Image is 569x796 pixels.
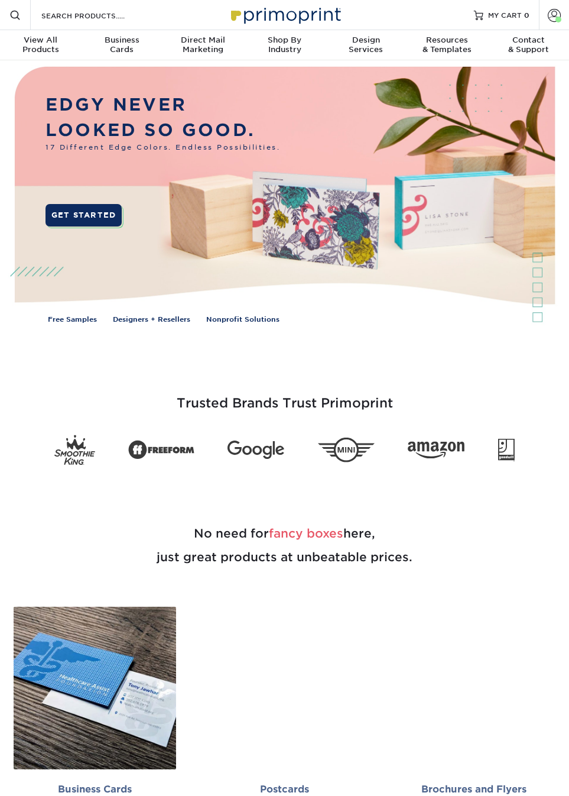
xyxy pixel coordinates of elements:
a: Direct MailMarketing [162,30,244,62]
div: Services [325,35,407,54]
img: Freeform [128,435,194,465]
img: Goodwill [498,438,515,461]
a: DesignServices [325,30,407,62]
p: EDGY NEVER [45,92,280,117]
span: 0 [524,11,529,19]
a: Nonprofit Solutions [206,315,279,325]
span: MY CART [488,10,522,20]
img: Amazon [408,441,464,458]
span: Resources [407,35,488,45]
span: fancy boxes [269,526,343,541]
img: Smoothie King [54,435,95,465]
h2: Postcards [203,784,366,795]
a: BusinessCards [82,30,163,62]
a: Free Samples [48,315,97,325]
img: Brochures and Flyers [393,607,555,769]
img: Primoprint [226,2,344,27]
input: SEARCH PRODUCTS..... [40,8,155,22]
h2: No need for here, just great products at unbeatable prices. [9,493,560,597]
img: Business Cards [14,607,176,769]
a: Designers + Resellers [113,315,190,325]
img: Mini [318,437,375,462]
h2: Business Cards [14,784,176,795]
span: Contact [487,35,569,45]
p: LOOKED SO GOOD. [45,117,280,143]
div: & Support [487,35,569,54]
div: & Templates [407,35,488,54]
div: Cards [82,35,163,54]
span: 17 Different Edge Colors. Endless Possibilities. [45,143,280,153]
span: Business [82,35,163,45]
h2: Brochures and Flyers [393,784,555,795]
a: Shop ByIndustry [244,30,326,62]
a: Resources& Templates [407,30,488,62]
h3: Trusted Brands Trust Primoprint [9,367,560,425]
a: Contact& Support [487,30,569,62]
a: GET STARTED [45,204,122,226]
img: Postcards [203,607,366,769]
div: Industry [244,35,326,54]
span: Shop By [244,35,326,45]
img: Google [227,441,284,460]
span: Design [325,35,407,45]
div: Marketing [162,35,244,54]
span: Direct Mail [162,35,244,45]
